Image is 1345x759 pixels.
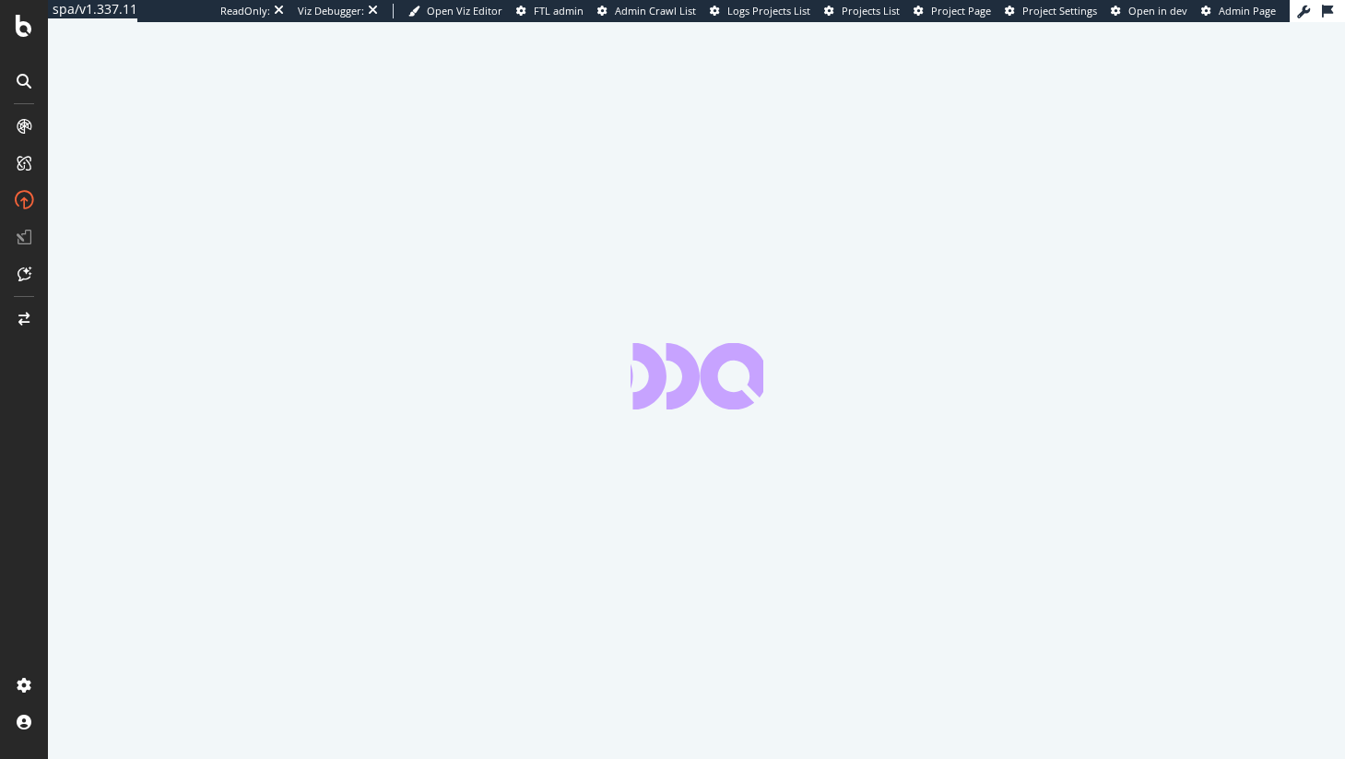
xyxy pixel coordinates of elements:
[914,4,991,18] a: Project Page
[931,4,991,18] span: Project Page
[1005,4,1097,18] a: Project Settings
[408,4,502,18] a: Open Viz Editor
[220,4,270,18] div: ReadOnly:
[1219,4,1276,18] span: Admin Page
[597,4,696,18] a: Admin Crawl List
[1201,4,1276,18] a: Admin Page
[298,4,364,18] div: Viz Debugger:
[631,343,763,409] div: animation
[824,4,900,18] a: Projects List
[1128,4,1187,18] span: Open in dev
[1022,4,1097,18] span: Project Settings
[615,4,696,18] span: Admin Crawl List
[710,4,810,18] a: Logs Projects List
[534,4,584,18] span: FTL admin
[427,4,502,18] span: Open Viz Editor
[727,4,810,18] span: Logs Projects List
[842,4,900,18] span: Projects List
[1111,4,1187,18] a: Open in dev
[516,4,584,18] a: FTL admin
